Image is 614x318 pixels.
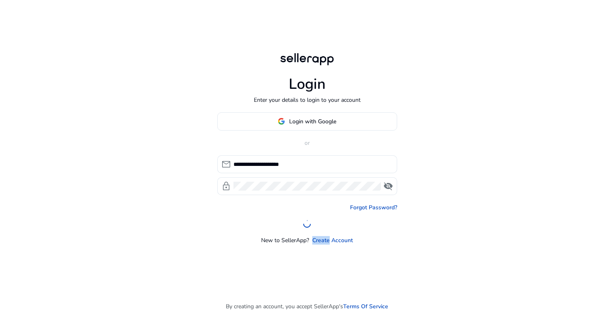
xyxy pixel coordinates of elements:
[221,181,231,191] span: lock
[217,139,397,147] p: or
[312,236,353,245] a: Create Account
[289,117,336,126] span: Login with Google
[278,118,285,125] img: google-logo.svg
[261,236,309,245] p: New to SellerApp?
[343,302,388,311] a: Terms Of Service
[289,75,326,93] h1: Login
[383,181,393,191] span: visibility_off
[217,112,397,131] button: Login with Google
[221,159,231,169] span: mail
[350,203,397,212] a: Forgot Password?
[254,96,361,104] p: Enter your details to login to your account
